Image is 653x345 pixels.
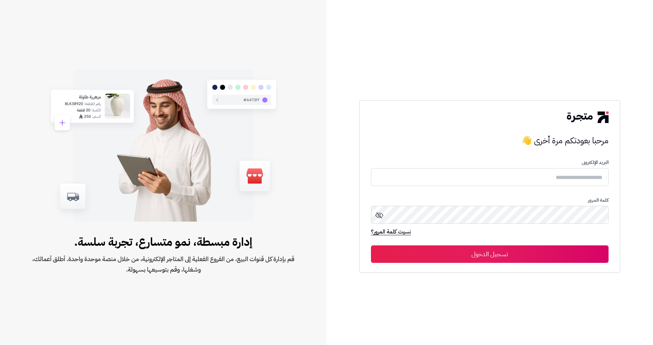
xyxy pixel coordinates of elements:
[371,197,608,203] p: كلمة المرور
[371,245,608,263] button: تسجيل الدخول
[371,160,608,165] p: البريد الإلكترونى
[22,233,304,250] span: إدارة مبسطة، نمو متسارع، تجربة سلسة.
[567,112,608,123] img: logo-2.png
[371,228,411,237] a: نسيت كلمة المرور؟
[22,254,304,275] span: قم بإدارة كل قنوات البيع، من الفروع الفعلية إلى المتاجر الإلكترونية، من خلال منصة موحدة واحدة. أط...
[371,134,608,148] h3: مرحبا بعودتكم مرة أخرى 👋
